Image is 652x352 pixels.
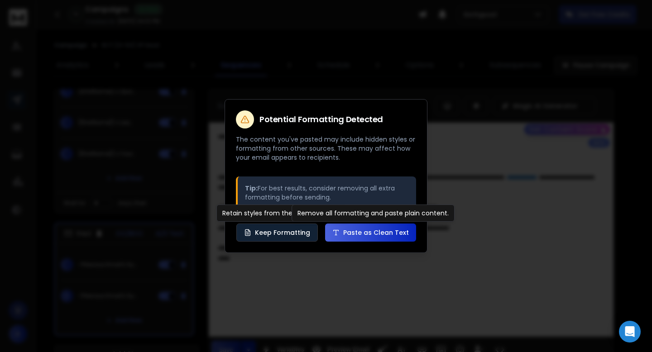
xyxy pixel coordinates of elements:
button: Paste as Clean Text [325,224,416,242]
button: Keep Formatting [236,224,318,242]
p: The content you've pasted may include hidden styles or formatting from other sources. These may a... [236,135,416,162]
div: Open Intercom Messenger [619,321,641,342]
strong: Tip: [245,184,258,193]
h2: Potential Formatting Detected [259,115,383,124]
p: For best results, consider removing all extra formatting before sending. [245,184,409,202]
div: Retain styles from the original source. [216,205,348,222]
div: Remove all formatting and paste plain content. [292,205,455,222]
